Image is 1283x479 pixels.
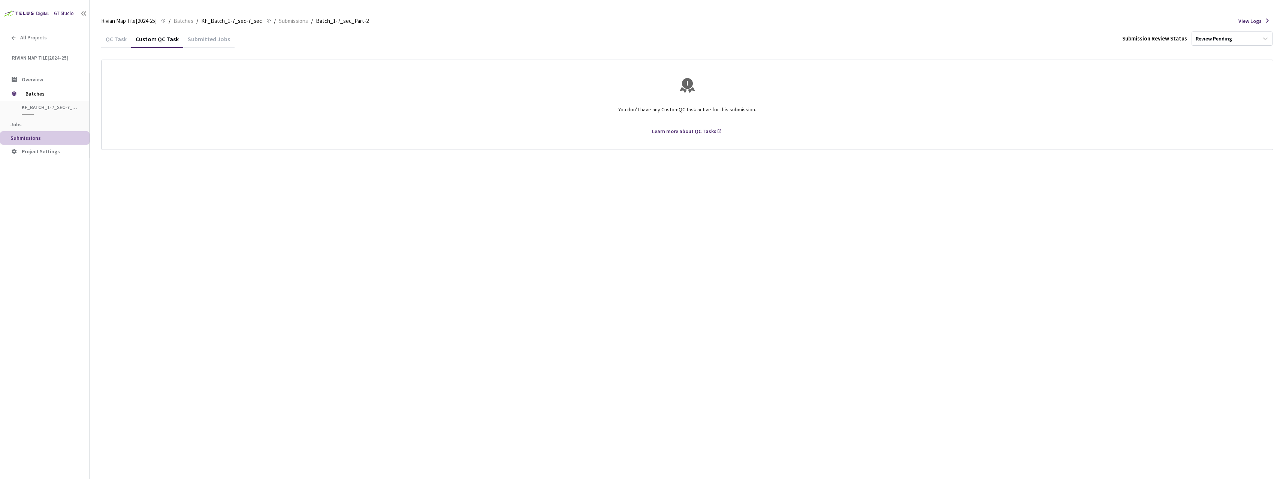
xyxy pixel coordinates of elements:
span: Project Settings [22,148,60,155]
span: Batches [173,16,193,25]
div: GT Studio [54,10,74,17]
a: Submissions [277,16,310,25]
span: View Logs [1238,17,1262,25]
span: Submissions [10,135,41,141]
span: Rivian Map Tile[2024-25] [101,16,157,25]
span: Rivian Map Tile[2024-25] [12,55,79,61]
span: Overview [22,76,43,83]
div: Learn more about QC Tasks [652,127,716,135]
span: Jobs [10,121,22,128]
div: Submission Review Status [1122,34,1187,43]
span: KF_Batch_1-7_sec-7_sec [22,104,77,111]
li: / [169,16,170,25]
span: All Projects [20,34,47,41]
span: KF_Batch_1-7_sec-7_sec [201,16,262,25]
span: Submissions [279,16,308,25]
div: Review Pending [1196,35,1232,42]
div: Custom QC Task [131,35,183,48]
li: / [196,16,198,25]
a: Batches [172,16,195,25]
li: / [311,16,313,25]
li: / [274,16,276,25]
div: You don’t have any Custom QC task active for this submission. [111,99,1264,127]
span: Batches [25,86,77,101]
div: QC Task [101,35,131,48]
div: Submitted Jobs [183,35,235,48]
span: Batch_1-7_sec_Part-2 [316,16,369,25]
